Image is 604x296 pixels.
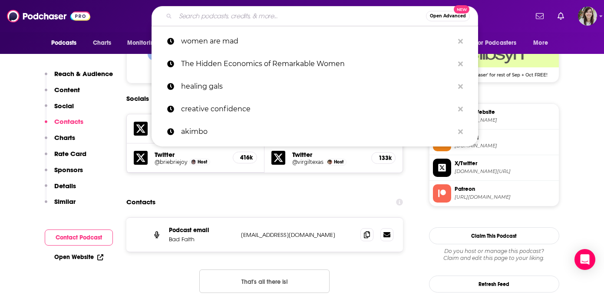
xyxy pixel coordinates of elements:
[181,120,454,143] p: akimbo
[87,35,117,51] a: Charts
[45,166,83,182] button: Sponsors
[429,41,559,67] img: Libsyn Deal: Use code: 'podchaser' for rest of Sep + Oct FREE!
[152,75,478,98] a: healing gals
[527,35,559,51] button: open menu
[430,14,466,18] span: Open Advanced
[433,133,555,151] a: RSS Feed[DOMAIN_NAME]
[578,7,597,26] span: Logged in as devinandrade
[429,276,559,293] button: Refresh Feed
[429,248,559,255] span: Do you host or manage this podcast?
[93,37,112,49] span: Charts
[54,166,83,174] p: Sponsors
[126,194,155,210] h2: Contacts
[181,30,454,53] p: women are mad
[54,133,75,142] p: Charts
[152,53,478,75] a: The Hidden Economics of Remarkable Women
[292,150,364,159] h5: Twitter
[155,150,226,159] h5: Twitter
[45,86,80,102] button: Content
[175,9,426,23] input: Search podcasts, credits, & more...
[426,11,470,21] button: Open AdvancedNew
[455,185,555,193] span: Patreon
[433,107,555,126] a: Official Website[DOMAIN_NAME]
[578,7,597,26] button: Show profile menu
[454,5,469,13] span: New
[54,117,83,126] p: Contacts
[45,182,76,198] button: Details
[152,6,478,26] div: Search podcasts, credits, & more...
[191,160,196,164] img: Briahna Gray
[181,75,454,98] p: healing gals
[45,197,76,213] button: Similar
[54,253,103,261] a: Open Website
[574,249,595,270] div: Open Intercom Messenger
[181,53,454,75] p: The Hidden Economics of Remarkable Women
[554,9,568,23] a: Show notifications dropdown
[51,37,77,49] span: Podcasts
[126,90,149,107] h2: Socials
[152,120,478,143] a: akimbo
[455,194,555,200] span: https://www.patreon.com/badfaithpodcast
[455,143,555,149] span: badfaith.libsyn.com
[429,41,559,77] a: Libsyn Deal: Use code: 'podchaser' for rest of Sep + Oct FREE!
[199,269,330,293] button: Nothing here.
[54,182,76,190] p: Details
[455,108,555,116] span: Official Website
[169,226,234,234] p: Podcast email
[45,133,75,150] button: Charts
[54,197,76,206] p: Similar
[198,159,207,165] span: Host
[54,102,74,110] p: Social
[532,9,547,23] a: Show notifications dropdown
[155,159,188,165] a: @briebriejoy
[45,70,113,86] button: Reach & Audience
[152,30,478,53] a: women are mad
[241,231,354,239] p: [EMAIL_ADDRESS][DOMAIN_NAME]
[45,102,74,118] button: Social
[127,37,158,49] span: Monitoring
[429,227,559,244] button: Claim This Podcast
[54,86,80,94] p: Content
[429,248,559,262] div: Claim and edit this page to your liking.
[455,134,555,142] span: RSS Feed
[292,159,323,165] a: @virgiltexas
[169,236,234,243] p: Bad Faith
[433,184,555,203] a: Patreon[URL][DOMAIN_NAME]
[54,70,113,78] p: Reach & Audience
[54,150,86,158] p: Rate Card
[121,35,169,51] button: open menu
[455,117,555,123] span: badfaithpodcast.com
[327,160,332,164] img: Virgil Texas
[475,37,517,49] span: For Podcasters
[45,117,83,133] button: Contacts
[152,98,478,120] a: creative confidence
[45,229,113,246] button: Contact Podcast
[7,8,90,24] img: Podchaser - Follow, Share and Rate Podcasts
[455,168,555,175] span: twitter.com/BadFaithPod
[578,7,597,26] img: User Profile
[45,35,88,51] button: open menu
[45,150,86,166] button: Rate Card
[379,154,388,162] h5: 133k
[334,159,343,165] span: Host
[181,98,454,120] p: creative confidence
[533,37,548,49] span: More
[455,160,555,167] span: X/Twitter
[433,159,555,177] a: X/Twitter[DOMAIN_NAME][URL]
[240,154,250,161] h5: 416k
[469,35,529,51] button: open menu
[429,67,559,78] span: Use code: 'podchaser' for rest of Sep + Oct FREE!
